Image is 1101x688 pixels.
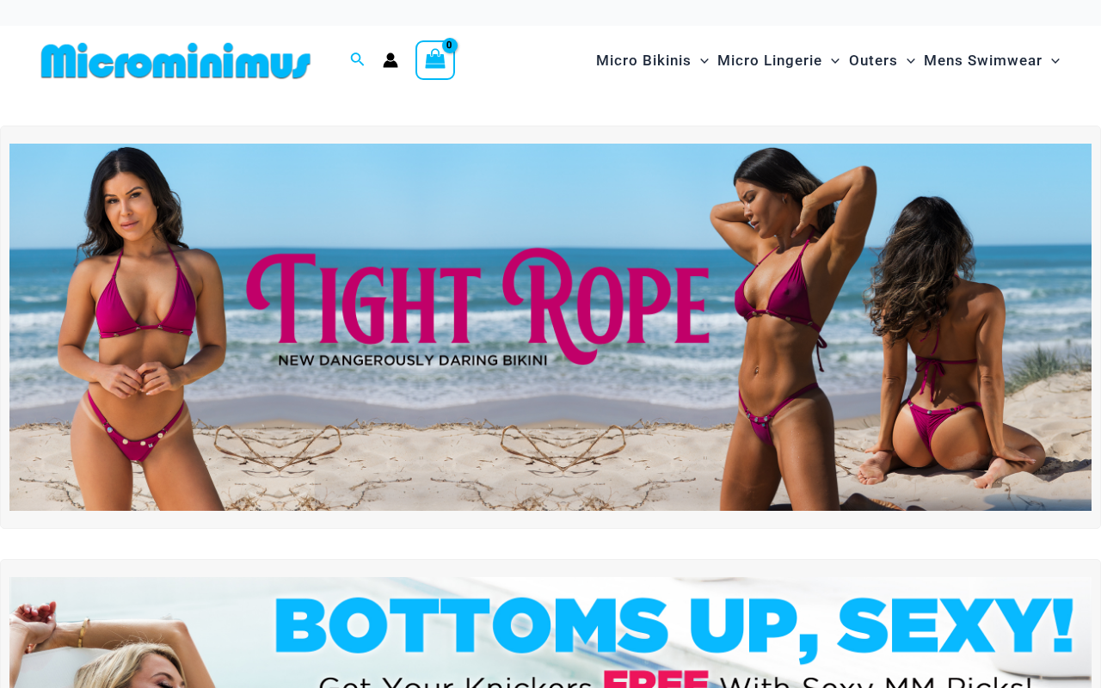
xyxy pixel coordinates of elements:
a: Micro LingerieMenu ToggleMenu Toggle [713,34,844,87]
span: Micro Bikinis [596,39,692,83]
span: Outers [849,39,898,83]
a: Search icon link [350,50,366,71]
a: Micro BikinisMenu ToggleMenu Toggle [592,34,713,87]
a: Mens SwimwearMenu ToggleMenu Toggle [920,34,1064,87]
span: Menu Toggle [822,39,840,83]
img: MM SHOP LOGO FLAT [34,41,317,80]
a: OutersMenu ToggleMenu Toggle [845,34,920,87]
a: View Shopping Cart, empty [415,40,455,80]
span: Micro Lingerie [717,39,822,83]
span: Menu Toggle [1043,39,1060,83]
span: Mens Swimwear [924,39,1043,83]
nav: Site Navigation [589,32,1067,89]
span: Menu Toggle [692,39,709,83]
img: Tight Rope Pink Bikini [9,144,1092,512]
span: Menu Toggle [898,39,915,83]
a: Account icon link [383,52,398,68]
